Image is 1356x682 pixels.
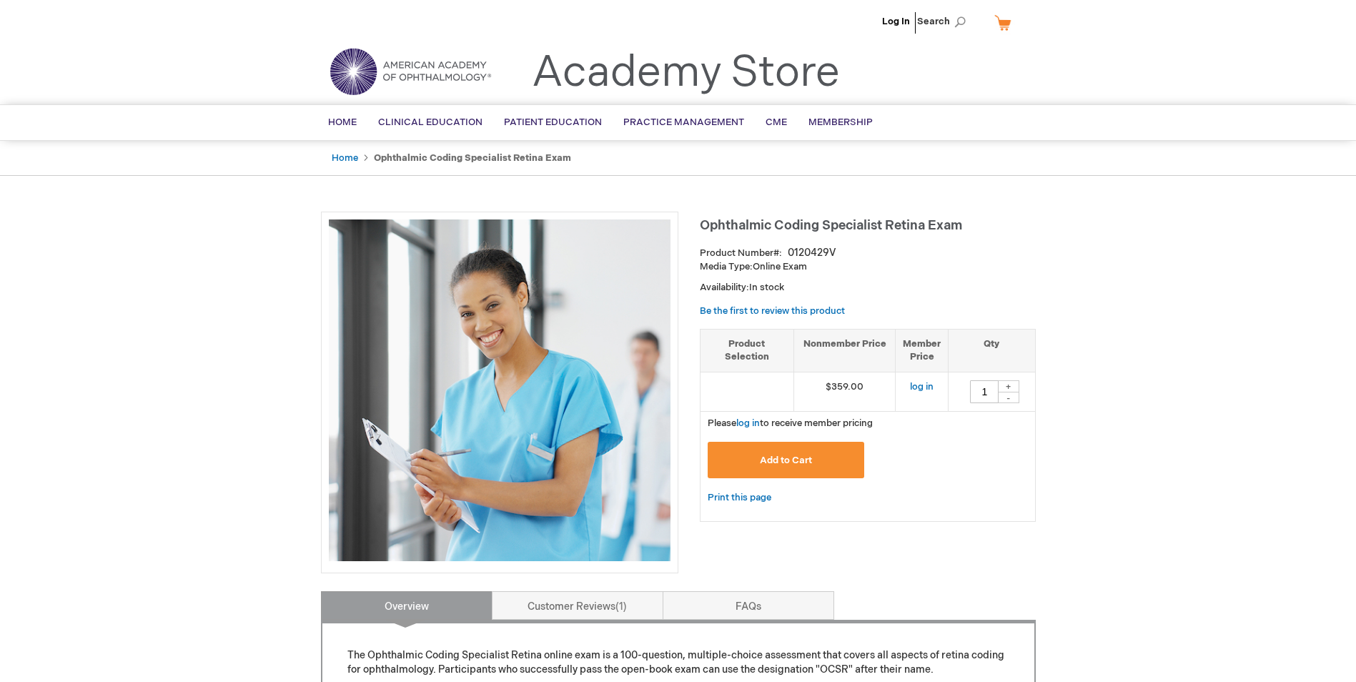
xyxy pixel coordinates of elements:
strong: Ophthalmic Coding Specialist Retina Exam [374,152,571,164]
p: The Ophthalmic Coding Specialist Retina online exam is a 100-question, multiple-choice assessment... [347,648,1009,677]
span: Search [917,7,971,36]
a: Overview [321,591,493,620]
div: - [998,392,1019,403]
p: Availability: [700,281,1036,295]
span: Ophthalmic Coding Specialist Retina Exam [700,218,962,233]
a: Customer Reviews1 [492,591,663,620]
a: log in [736,417,760,429]
strong: Media Type: [700,261,753,272]
input: Qty [970,380,999,403]
a: Academy Store [532,47,840,99]
div: + [998,380,1019,392]
a: FAQs [663,591,834,620]
span: Home [328,117,357,128]
span: Clinical Education [378,117,482,128]
span: Practice Management [623,117,744,128]
th: Nonmember Price [793,329,896,372]
span: Add to Cart [760,455,812,466]
span: 1 [615,601,627,613]
span: Membership [808,117,873,128]
a: Print this page [708,489,771,507]
a: Be the first to review this product [700,305,845,317]
strong: Product Number [700,247,782,259]
img: Ophthalmic Coding Specialist Retina Exam [329,219,670,561]
span: CME [766,117,787,128]
th: Product Selection [701,329,794,372]
div: 0120429V [788,246,836,260]
span: Patient Education [504,117,602,128]
th: Member Price [896,329,949,372]
span: Please to receive member pricing [708,417,873,429]
a: log in [910,381,934,392]
th: Qty [949,329,1035,372]
span: In stock [749,282,784,293]
p: Online Exam [700,260,1036,274]
a: Home [332,152,358,164]
button: Add to Cart [708,442,865,478]
td: $359.00 [793,372,896,411]
a: Log In [882,16,910,27]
